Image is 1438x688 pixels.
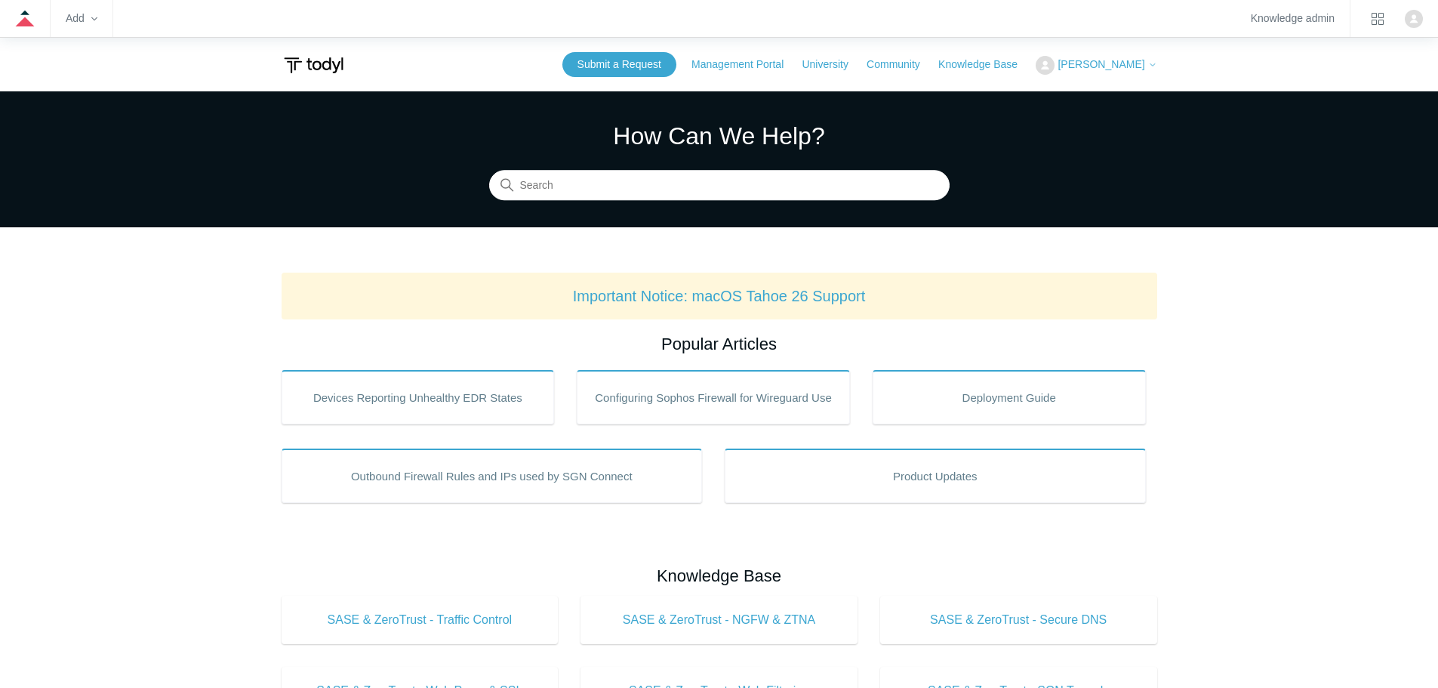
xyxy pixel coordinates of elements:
[725,449,1146,503] a: Product Updates
[489,118,950,154] h1: How Can We Help?
[1405,10,1423,28] img: user avatar
[802,57,863,73] a: University
[1405,10,1423,28] zd-hc-trigger: Click your profile icon to open the profile menu
[577,370,850,424] a: Configuring Sophos Firewall for Wireguard Use
[282,449,703,503] a: Outbound Firewall Rules and IPs used by SGN Connect
[282,596,559,644] a: SASE & ZeroTrust - Traffic Control
[282,51,346,79] img: Todyl Support Center Help Center home page
[489,171,950,201] input: Search
[1058,58,1144,70] span: [PERSON_NAME]
[603,611,835,629] span: SASE & ZeroTrust - NGFW & ZTNA
[304,611,536,629] span: SASE & ZeroTrust - Traffic Control
[1036,56,1156,75] button: [PERSON_NAME]
[562,52,676,77] a: Submit a Request
[580,596,858,644] a: SASE & ZeroTrust - NGFW & ZTNA
[573,288,866,304] a: Important Notice: macOS Tahoe 26 Support
[282,563,1157,588] h2: Knowledge Base
[282,370,555,424] a: Devices Reporting Unhealthy EDR States
[282,332,1157,356] h2: Popular Articles
[873,370,1146,424] a: Deployment Guide
[1251,14,1335,23] a: Knowledge admin
[66,14,97,23] zd-hc-trigger: Add
[903,611,1135,629] span: SASE & ZeroTrust - Secure DNS
[938,57,1033,73] a: Knowledge Base
[880,596,1157,644] a: SASE & ZeroTrust - Secure DNS
[691,57,799,73] a: Management Portal
[867,57,935,73] a: Community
